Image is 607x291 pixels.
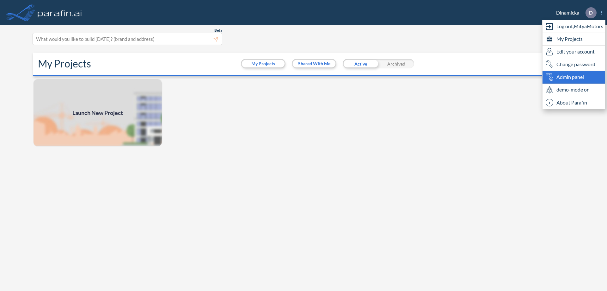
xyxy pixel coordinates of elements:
div: Admin panel [543,71,605,84]
span: About Parafin [556,99,587,106]
div: Edit user [543,46,605,58]
div: My Projects [543,33,605,46]
span: Log out, MityaMotors [556,22,603,30]
span: Beta [214,28,222,33]
button: Shared With Me [293,60,335,67]
span: My Projects [556,35,583,43]
span: Edit your account [556,48,595,55]
div: Change password [543,58,605,71]
span: demo-mode on [556,86,590,93]
span: Launch New Project [72,109,123,117]
img: add [33,79,162,147]
div: Dinamicka [547,7,602,18]
img: logo [36,6,83,19]
span: Admin panel [556,73,584,81]
span: i [546,99,553,106]
div: Archived [378,59,414,68]
div: About Parafin [543,96,605,109]
a: Launch New Project [33,79,162,147]
div: demo-mode on [543,84,605,96]
span: Change password [556,60,595,68]
h2: My Projects [38,58,91,70]
div: Active [343,59,378,68]
button: My Projects [242,60,285,67]
div: Log out [543,20,605,33]
p: D [589,10,593,16]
